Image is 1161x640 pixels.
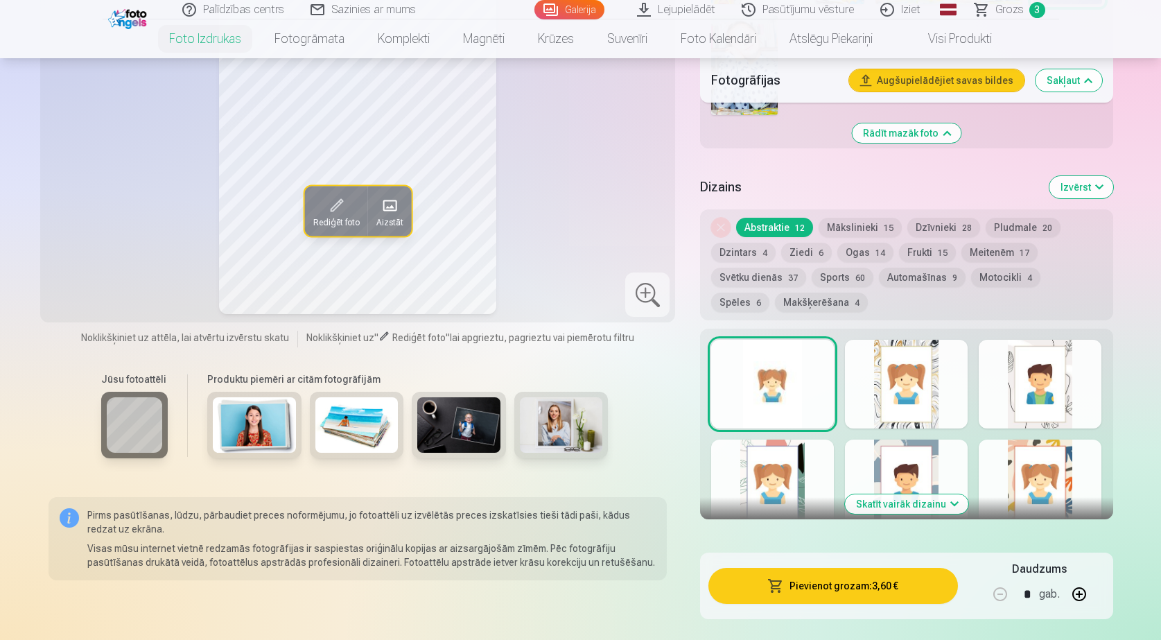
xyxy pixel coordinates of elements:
[1012,561,1067,578] h5: Daudzums
[1049,176,1113,198] button: Izvērst
[1020,248,1029,258] span: 17
[819,248,823,258] span: 6
[521,19,591,58] a: Krūzes
[845,494,968,514] button: Skatīt vairāk dizainu
[971,268,1040,287] button: Motocikli4
[961,243,1038,262] button: Meitenēm17
[812,268,873,287] button: Sports60
[101,372,168,386] h6: Jūsu fotoattēli
[837,243,893,262] button: Ogas14
[1039,578,1060,611] div: gab.
[1042,223,1052,233] span: 20
[313,216,359,227] span: Rediģēt foto
[1027,273,1032,283] span: 4
[87,542,656,569] p: Visas mūsu internet vietnē redzamās fotogrāfijas ir saspiestas oriģinālu kopijas ar aizsargājošām...
[152,19,258,58] a: Foto izdrukas
[775,293,868,312] button: Makšķerēšana4
[879,268,966,287] button: Automašīnas9
[962,223,972,233] span: 28
[1029,2,1045,18] span: 3
[361,19,446,58] a: Komplekti
[81,331,289,345] span: Noklikšķiniet uz attēla, lai atvērtu izvērstu skatu
[852,123,961,143] button: Rādīt mazāk foto
[446,332,450,343] span: "
[899,243,956,262] button: Frukti15
[450,332,634,343] span: lai apgrieztu, pagrieztu vai piemērotu filtru
[664,19,773,58] a: Foto kalendāri
[711,293,769,312] button: Spēles6
[711,71,837,90] h5: Fotogrāfijas
[819,218,902,237] button: Mākslinieki15
[367,186,411,236] button: Aizstāt
[591,19,664,58] a: Suvenīri
[304,186,367,236] button: Rediģēt foto
[995,1,1024,18] span: Grozs
[700,178,1038,197] h5: Dizains
[376,216,403,227] span: Aizstāt
[306,332,374,343] span: Noklikšķiniet uz
[87,508,656,536] p: Pirms pasūtīšanas, lūdzu, pārbaudiet preces noformējumu, jo fotoattēli uz izvēlētās preces izskat...
[708,568,957,604] button: Pievienot grozam:3,60 €
[795,223,805,233] span: 12
[446,19,521,58] a: Magnēti
[889,19,1009,58] a: Visi produkti
[907,218,980,237] button: Dzīvnieki28
[986,218,1060,237] button: Pludmale20
[875,248,885,258] span: 14
[781,243,832,262] button: Ziedi6
[108,6,150,29] img: /fa1
[711,268,806,287] button: Svētku dienās37
[855,298,859,308] span: 4
[762,248,767,258] span: 4
[1036,69,1102,92] button: Sakļaut
[884,223,893,233] span: 15
[849,69,1024,92] button: Augšupielādējiet savas bildes
[756,298,761,308] span: 6
[736,218,813,237] button: Abstraktie12
[938,248,948,258] span: 15
[952,273,957,283] span: 9
[788,273,798,283] span: 37
[711,243,776,262] button: Dzintars4
[258,19,361,58] a: Fotogrāmata
[855,273,865,283] span: 60
[773,19,889,58] a: Atslēgu piekariņi
[374,332,378,343] span: "
[202,372,613,386] h6: Produktu piemēri ar citām fotogrāfijām
[392,332,446,343] span: Rediģēt foto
